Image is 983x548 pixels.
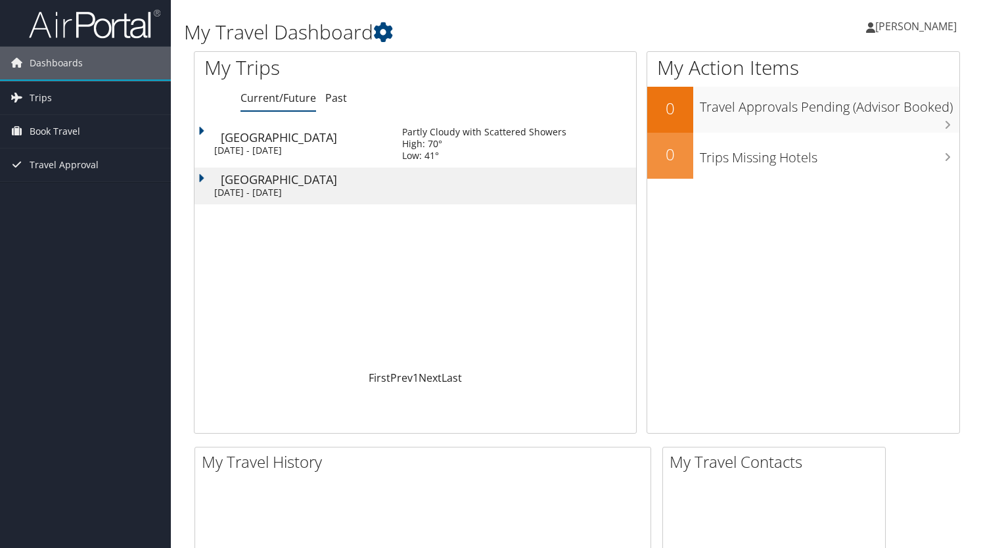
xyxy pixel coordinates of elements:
[325,91,347,105] a: Past
[30,47,83,80] span: Dashboards
[402,138,566,150] div: High: 70°
[647,133,959,179] a: 0Trips Missing Hotels
[204,54,442,81] h1: My Trips
[390,371,413,385] a: Prev
[700,142,959,167] h3: Trips Missing Hotels
[700,91,959,116] h3: Travel Approvals Pending (Advisor Booked)
[214,145,382,156] div: [DATE] - [DATE]
[647,54,959,81] h1: My Action Items
[30,148,99,181] span: Travel Approval
[402,126,566,138] div: Partly Cloudy with Scattered Showers
[202,451,651,473] h2: My Travel History
[670,451,885,473] h2: My Travel Contacts
[402,150,566,162] div: Low: 41°
[184,18,708,46] h1: My Travel Dashboard
[413,371,419,385] a: 1
[30,81,52,114] span: Trips
[647,143,693,166] h2: 0
[647,97,693,120] h2: 0
[442,371,462,385] a: Last
[369,371,390,385] a: First
[875,19,957,34] span: [PERSON_NAME]
[221,131,389,143] div: [GEOGRAPHIC_DATA]
[866,7,970,46] a: [PERSON_NAME]
[419,371,442,385] a: Next
[29,9,160,39] img: airportal-logo.png
[221,173,389,185] div: [GEOGRAPHIC_DATA]
[30,115,80,148] span: Book Travel
[214,187,382,198] div: [DATE] - [DATE]
[647,87,959,133] a: 0Travel Approvals Pending (Advisor Booked)
[240,91,316,105] a: Current/Future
